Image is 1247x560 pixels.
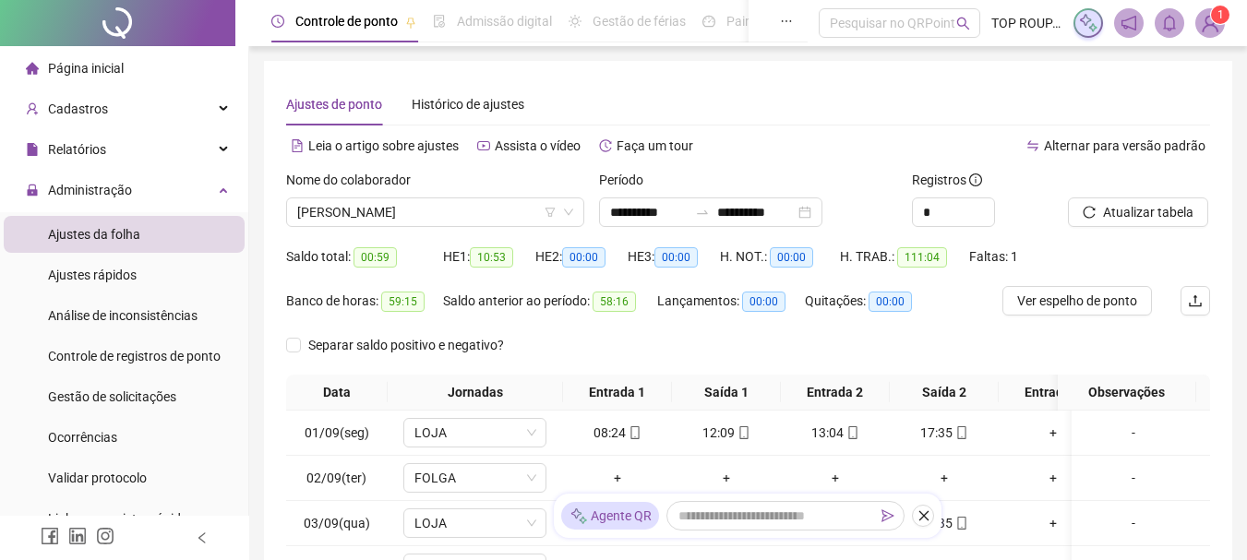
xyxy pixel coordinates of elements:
[297,198,573,226] span: AMAURY MARRERO
[570,423,665,443] div: 08:24
[1121,15,1137,31] span: notification
[470,247,513,268] span: 10:53
[1006,513,1100,533] div: +
[308,138,459,153] span: Leia o artigo sobre ajustes
[545,207,556,218] span: filter
[969,249,1018,264] span: Faltas: 1
[736,426,750,439] span: mobile
[991,13,1062,33] span: TOP ROUPAS 12 LTDA
[780,15,793,28] span: ellipsis
[897,513,991,533] div: 17:35
[654,247,698,268] span: 00:00
[381,292,425,312] span: 59:15
[1184,497,1229,542] iframe: Intercom live chat
[969,173,982,186] span: info-circle
[679,468,773,488] div: +
[415,419,536,447] span: LOJA
[890,375,999,411] th: Saída 2
[412,94,524,114] div: Histórico de ajustes
[956,17,970,30] span: search
[1196,9,1224,37] img: 17852
[286,246,443,268] div: Saldo total:
[305,425,369,440] span: 01/09(seg)
[354,247,397,268] span: 00:59
[48,183,132,197] span: Administração
[593,292,636,312] span: 58:16
[295,14,398,29] span: Controle de ponto
[1217,8,1224,21] span: 1
[48,389,176,404] span: Gestão de solicitações
[657,291,805,312] div: Lançamentos:
[563,375,672,411] th: Entrada 1
[286,170,423,190] label: Nome do colaborador
[845,426,859,439] span: mobile
[286,291,443,312] div: Banco de horas:
[599,139,612,152] span: history
[196,531,209,544] span: left
[869,292,912,312] span: 00:00
[720,246,840,268] div: H. NOT.:
[415,509,536,537] span: LOJA
[48,101,108,116] span: Cadastros
[48,430,117,445] span: Ocorrências
[1078,13,1098,33] img: sparkle-icon.fc2bf0ac1784a2077858766a79e2daf3.svg
[917,509,930,522] span: close
[1079,423,1188,443] div: -
[742,292,785,312] span: 00:00
[388,375,563,411] th: Jornadas
[41,527,59,545] span: facebook
[897,423,991,443] div: 17:35
[1006,423,1100,443] div: +
[617,138,693,153] span: Faça um tour
[805,291,934,312] div: Quitações:
[405,17,416,28] span: pushpin
[96,527,114,545] span: instagram
[569,15,582,28] span: sun
[628,246,720,268] div: HE 3:
[433,15,446,28] span: file-done
[1017,291,1137,311] span: Ver espelho de ponto
[48,61,124,76] span: Página inicial
[48,227,140,242] span: Ajustes da folha
[526,518,537,529] span: down
[457,14,552,29] span: Admissão digital
[26,62,39,75] span: home
[301,335,511,355] span: Separar saldo positivo e negativo?
[897,247,947,268] span: 111:04
[1002,286,1152,316] button: Ver espelho de ponto
[679,423,773,443] div: 12:09
[1079,468,1188,488] div: -
[726,14,798,29] span: Painel do DP
[271,15,284,28] span: clock-circle
[570,468,665,488] div: +
[953,517,968,530] span: mobile
[68,527,87,545] span: linkedin
[672,375,781,411] th: Saída 1
[443,291,657,312] div: Saldo anterior ao período:
[304,516,370,530] span: 03/09(qua)
[477,139,490,152] span: youtube
[695,205,710,220] span: to
[526,427,537,438] span: down
[840,246,969,268] div: H. TRAB.:
[1026,139,1039,152] span: swap
[26,184,39,197] span: lock
[526,472,537,483] span: down
[48,471,147,485] span: Validar protocolo
[897,468,991,488] div: +
[1006,468,1100,488] div: +
[415,464,536,492] span: FOLGA
[1058,375,1196,411] th: Observações
[48,308,198,323] span: Análise de inconsistências
[1103,202,1193,222] span: Atualizar tabela
[1068,197,1208,227] button: Atualizar tabela
[291,139,304,152] span: file-text
[286,375,388,411] th: Data
[1188,293,1203,308] span: upload
[48,142,106,157] span: Relatórios
[286,94,382,114] div: Ajustes de ponto
[1211,6,1229,24] sup: Atualize o seu contato no menu Meus Dados
[48,349,221,363] span: Controle de registros de ponto
[1044,138,1205,153] span: Alternar para versão padrão
[953,426,968,439] span: mobile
